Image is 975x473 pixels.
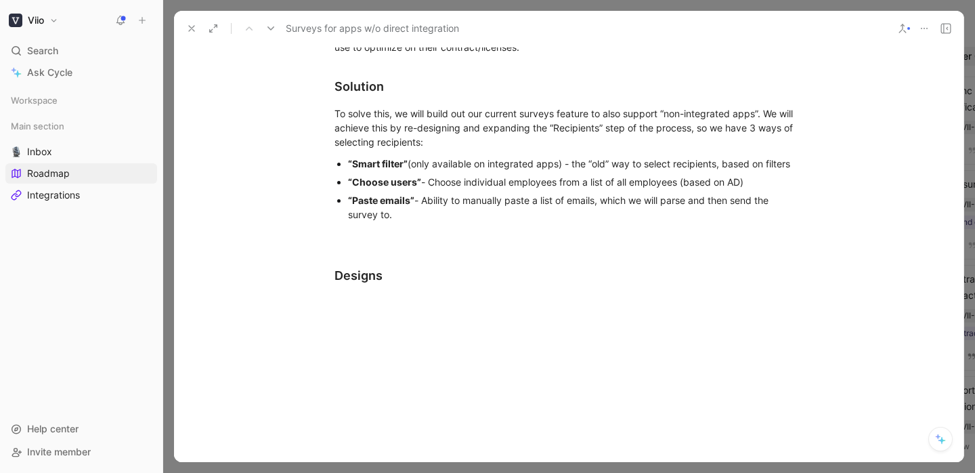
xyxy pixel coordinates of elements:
[348,157,803,171] div: (only available on integrated apps) - the “old” way to select recipients, based on filters
[5,419,157,439] div: Help center
[5,11,62,30] button: ViioViio
[27,43,58,59] span: Search
[27,188,80,202] span: Integrations
[27,64,72,81] span: Ask Cycle
[348,194,414,206] strong: “Paste emails”
[27,423,79,434] span: Help center
[27,446,91,457] span: Invite member
[5,163,157,184] a: Roadmap
[9,14,22,27] img: Viio
[5,116,157,136] div: Main section
[286,20,459,37] span: Surveys for apps w/o direct integration
[348,193,803,222] div: - Ability to manually paste a list of emails, which we will parse and then send the survey to.
[334,106,803,149] div: To solve this, we will build out our current surveys feature to also support “non-integrated apps...
[5,90,157,110] div: Workspace
[348,176,421,188] strong: “Choose users”
[5,116,157,205] div: Main section🎙️InboxRoadmapIntegrations
[11,94,58,107] span: Workspace
[334,77,803,96] div: Solution
[334,266,803,285] div: Designs
[5,142,157,162] a: 🎙️Inbox
[5,185,157,205] a: Integrations
[5,62,157,83] a: Ask Cycle
[5,41,157,61] div: Search
[27,167,70,180] span: Roadmap
[27,145,52,159] span: Inbox
[11,146,22,157] img: 🎙️
[348,175,803,189] div: - Choose individual employees from a list of all employees (based on AD)
[348,158,408,169] strong: “Smart filter”
[8,144,24,160] button: 🎙️
[28,14,44,26] h1: Viio
[11,119,64,133] span: Main section
[5,442,157,462] div: Invite member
